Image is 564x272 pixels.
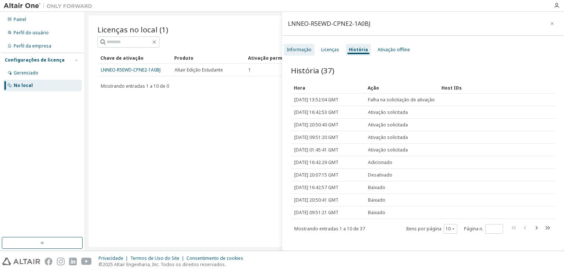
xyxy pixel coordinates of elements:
span: Baixado [368,197,385,203]
span: Baixado [368,210,385,216]
span: [DATE] 16:42:29 GMT [294,160,338,165]
div: Gerenciado [14,70,38,76]
div: Painel [14,17,26,22]
div: LNNEO-R5EWD-CPNE2-1A0BJ [288,21,371,27]
span: Falha na solicitação de ativação [368,97,435,103]
span: [DATE] 20:07:15 GMT [294,172,338,178]
div: Ação [368,82,436,94]
span: [DATE] 16:42:57 GMT [294,185,338,191]
div: História [349,47,368,53]
span: [DATE] 20:50:41 GMT [294,197,338,203]
span: Mostrando entradas 1 a 10 de 0 [101,83,169,89]
span: História (37) [291,65,334,76]
div: Ativação permitida [248,52,316,64]
div: No local [14,83,33,88]
div: Chave de ativação [100,52,168,64]
p: © [99,261,248,268]
span: [DATE] 20:50:40 GMT [294,122,338,128]
span: Ativação solicitada [368,109,408,115]
div: Host IDs [441,82,527,94]
font: Itens por página [406,226,441,232]
div: Produto [174,52,242,64]
span: Ativação solicitada [368,135,408,140]
div: Licenças [321,47,339,53]
div: Configurações de licença [5,57,65,63]
img: facebook.svg [45,258,52,265]
div: Perfil da empresa [14,43,51,49]
div: Ativação offline [378,47,410,53]
span: Altair Edição Estudante [175,67,223,73]
a: LNNEO-R5EWD-CPNE2-1A0BJ [101,67,161,73]
span: Desativado [368,172,392,178]
img: altair_logo.svg [2,258,40,265]
div: Informação [287,47,312,53]
div: Termos de Uso do Site [130,255,186,261]
font: Página n. [464,226,483,232]
span: Baixado [368,185,385,191]
div: Hora [294,82,362,94]
div: Consentimento de cookies [186,255,248,261]
span: Licenças no local (1) [97,24,168,35]
span: Ativação solicitada [368,147,408,153]
span: [DATE] 09:51:21 GMT [294,210,338,216]
span: Mostrando entradas 1 a 10 de 37 [294,226,365,232]
span: [DATE] 09:51:20 GMT [294,135,338,140]
div: Privacidade [99,255,130,261]
span: Ativação solicitada [368,122,408,128]
img: Altair Um [4,2,96,10]
font: 2025 Altair Engenharia, Inc. Todos os direitos reservados. [103,261,226,268]
span: [DATE] 16:42:53 GMT [294,109,338,115]
div: Perfil do usuário [14,30,49,36]
img: youtube.svg [81,258,92,265]
img: linkedin.svg [69,258,77,265]
span: Adicionado [368,160,392,165]
font: 10 [446,226,451,232]
span: 1 [248,67,251,73]
span: [DATE] 13:52:04 GMT [294,97,338,103]
img: instagram.svg [57,258,65,265]
span: [DATE] 01:45:41 GMT [294,147,338,153]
